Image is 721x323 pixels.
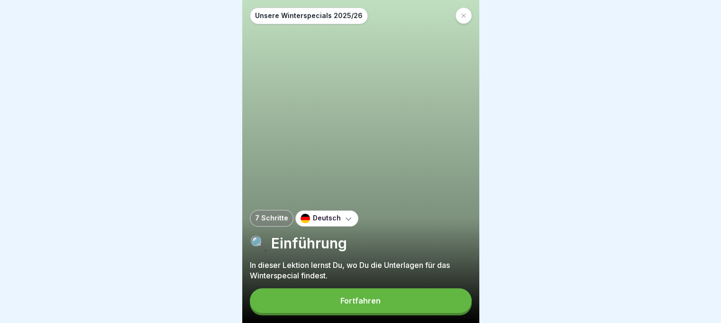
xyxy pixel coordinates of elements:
[313,214,341,222] p: Deutsch
[340,296,381,305] div: Fortfahren
[301,214,310,223] img: de.svg
[250,234,472,252] p: 🔍 Einführung
[250,288,472,313] button: Fortfahren
[255,214,288,222] p: 7 Schritte
[250,260,472,281] p: In dieser Lektion lernst Du, wo Du die Unterlagen für das Winterspecial findest.
[255,12,363,20] p: Unsere Winterspecials 2025/26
